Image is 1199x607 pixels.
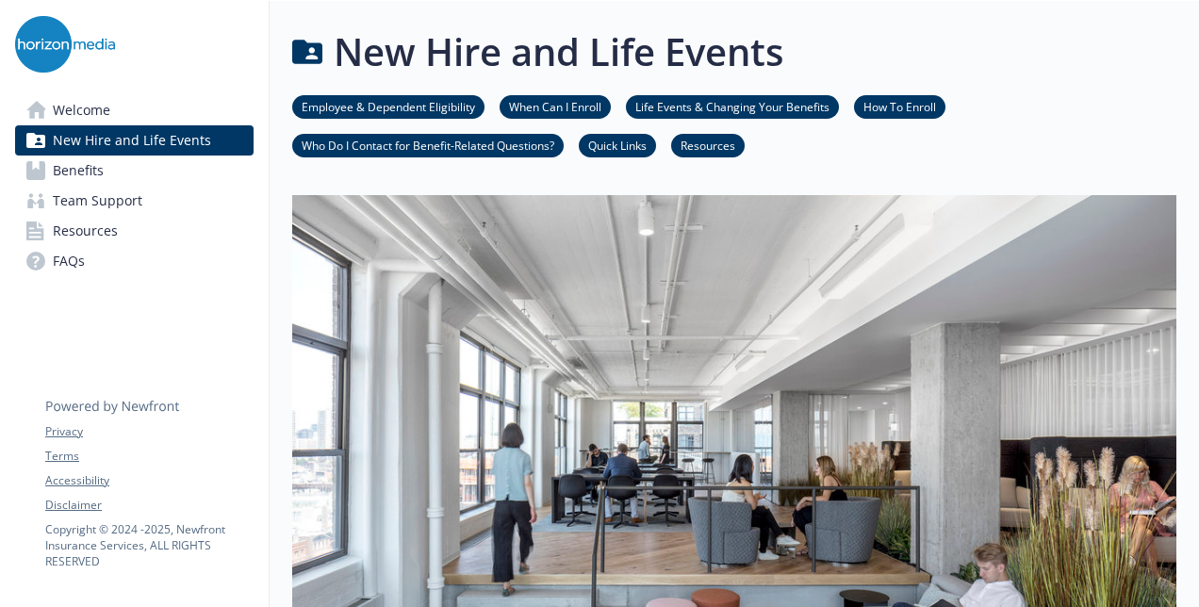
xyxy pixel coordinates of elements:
[626,97,839,115] a: Life Events & Changing Your Benefits
[15,186,254,216] a: Team Support
[53,125,211,156] span: New Hire and Life Events
[292,136,564,154] a: Who Do I Contact for Benefit-Related Questions?
[45,521,253,569] p: Copyright © 2024 - 2025 , Newfront Insurance Services, ALL RIGHTS RESERVED
[854,97,945,115] a: How To Enroll
[15,125,254,156] a: New Hire and Life Events
[671,136,745,154] a: Resources
[45,448,253,465] a: Terms
[579,136,656,154] a: Quick Links
[15,156,254,186] a: Benefits
[15,216,254,246] a: Resources
[15,95,254,125] a: Welcome
[53,95,110,125] span: Welcome
[45,472,253,489] a: Accessibility
[500,97,611,115] a: When Can I Enroll
[45,497,253,514] a: Disclaimer
[53,246,85,276] span: FAQs
[15,246,254,276] a: FAQs
[53,156,104,186] span: Benefits
[53,216,118,246] span: Resources
[292,97,485,115] a: Employee & Dependent Eligibility
[334,24,783,80] h1: New Hire and Life Events
[53,186,142,216] span: Team Support
[45,423,253,440] a: Privacy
